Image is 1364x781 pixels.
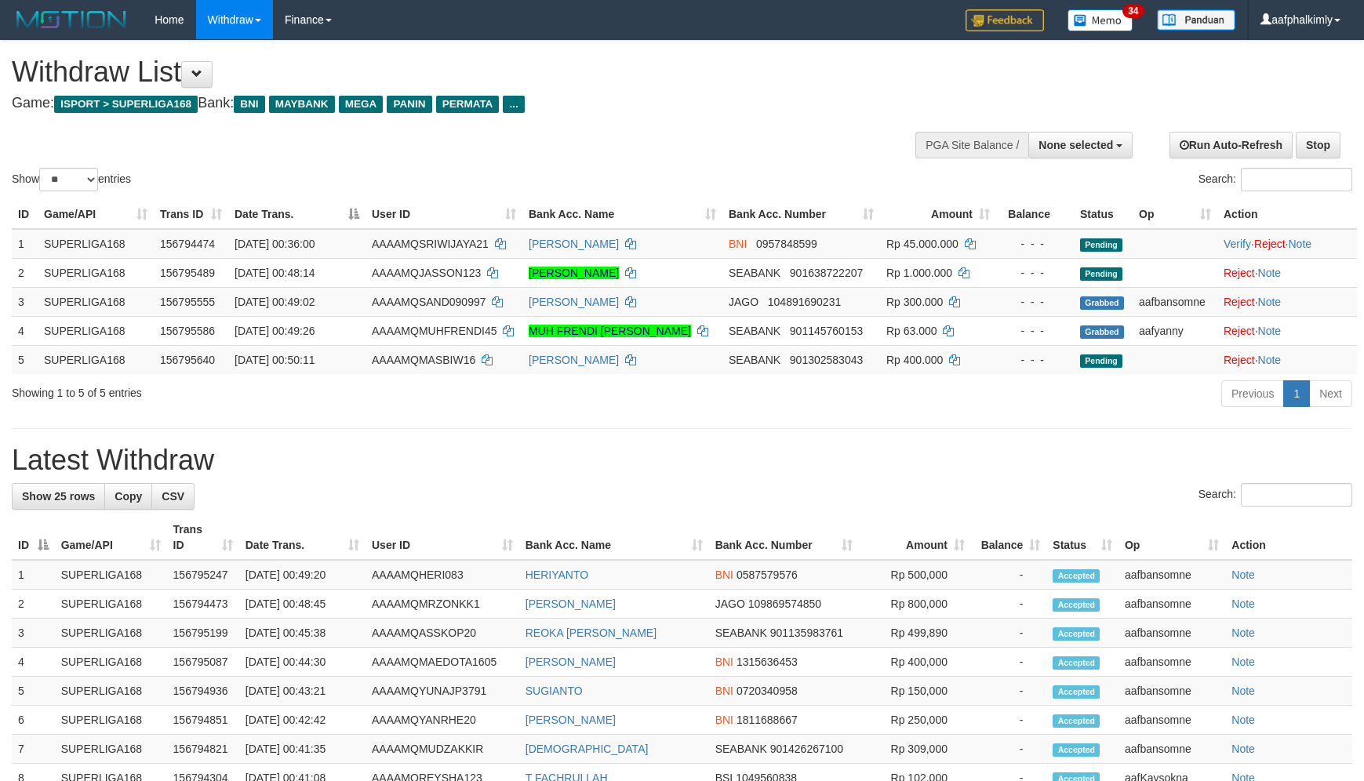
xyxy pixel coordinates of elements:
th: Status: activate to sort column ascending [1046,515,1118,560]
a: Stop [1296,132,1340,158]
td: aafbansomne [1118,590,1225,619]
span: ... [503,96,524,113]
a: Previous [1221,380,1284,407]
span: SEABANK [729,325,780,337]
span: AAAAMQMUHFRENDI45 [372,325,496,337]
td: 156794851 [167,706,239,735]
td: 156795087 [167,648,239,677]
th: Game/API: activate to sort column ascending [38,200,154,229]
span: PANIN [387,96,431,113]
span: Rp 1.000.000 [886,267,952,279]
a: MUH FRENDI [PERSON_NAME] [529,325,691,337]
span: Copy 901145760153 to clipboard [790,325,863,337]
th: Op: activate to sort column ascending [1118,515,1225,560]
td: - [971,648,1046,677]
td: aafbansomne [1118,560,1225,590]
a: [PERSON_NAME] [526,656,616,668]
span: JAGO [715,598,745,610]
th: Balance: activate to sort column ascending [971,515,1046,560]
th: Op: activate to sort column ascending [1133,200,1217,229]
td: AAAAMQMUDZAKKIR [366,735,519,764]
td: - [971,619,1046,648]
div: - - - [1002,236,1068,252]
a: [PERSON_NAME] [529,267,619,279]
span: BNI [715,714,733,726]
th: Trans ID: activate to sort column ascending [167,515,239,560]
td: SUPERLIGA168 [38,287,154,316]
span: Rp 45.000.000 [886,238,958,250]
a: Note [1231,568,1255,581]
span: 156795555 [160,296,215,308]
a: Copy [104,483,152,510]
span: SEABANK [715,627,767,639]
td: Rp 500,000 [859,560,971,590]
a: Note [1231,627,1255,639]
span: Copy [115,490,142,503]
td: AAAAMQMRZONKK1 [366,590,519,619]
label: Search: [1199,168,1352,191]
th: Bank Acc. Name: activate to sort column ascending [519,515,709,560]
span: Pending [1080,238,1122,252]
td: aafbansomne [1118,735,1225,764]
span: Accepted [1053,569,1100,583]
img: Feedback.jpg [966,9,1044,31]
span: Accepted [1053,656,1100,670]
div: - - - [1002,352,1068,368]
div: - - - [1002,323,1068,339]
span: BNI [729,238,747,250]
td: 4 [12,648,55,677]
span: 156795586 [160,325,215,337]
td: SUPERLIGA168 [55,677,167,706]
td: · [1217,316,1357,345]
span: BNI [715,568,733,581]
span: [DATE] 00:48:14 [235,267,315,279]
span: Rp 63.000 [886,325,937,337]
td: 7 [12,735,55,764]
span: Copy 901302583043 to clipboard [790,354,863,366]
span: Copy 0587579576 to clipboard [737,568,798,581]
a: Note [1258,296,1282,308]
div: PGA Site Balance / [915,132,1028,158]
th: Balance [996,200,1074,229]
td: 2 [12,258,38,287]
img: Button%20Memo.svg [1068,9,1133,31]
img: panduan.png [1157,9,1235,31]
td: aafbansomne [1118,677,1225,706]
td: [DATE] 00:41:35 [239,735,366,764]
td: SUPERLIGA168 [55,560,167,590]
span: Accepted [1053,598,1100,612]
div: - - - [1002,294,1068,310]
span: Pending [1080,267,1122,281]
span: [DATE] 00:36:00 [235,238,315,250]
span: Accepted [1053,627,1100,641]
a: Reject [1224,354,1255,366]
td: SUPERLIGA168 [55,590,167,619]
span: SEABANK [729,267,780,279]
td: [DATE] 00:43:21 [239,677,366,706]
span: CSV [162,490,184,503]
span: BNI [715,685,733,697]
label: Show entries [12,168,131,191]
td: SUPERLIGA168 [38,316,154,345]
span: 34 [1122,4,1144,18]
td: 156794936 [167,677,239,706]
span: MEGA [339,96,384,113]
span: Copy 1315636453 to clipboard [737,656,798,668]
span: Accepted [1053,685,1100,699]
span: Show 25 rows [22,490,95,503]
th: Bank Acc. Name: activate to sort column ascending [522,200,722,229]
th: Game/API: activate to sort column ascending [55,515,167,560]
a: Reject [1224,325,1255,337]
td: SUPERLIGA168 [55,619,167,648]
span: Accepted [1053,714,1100,728]
td: AAAAMQHERI083 [366,560,519,590]
td: - [971,735,1046,764]
a: Verify [1224,238,1251,250]
td: Rp 250,000 [859,706,971,735]
td: [DATE] 00:42:42 [239,706,366,735]
td: aafbansomne [1133,287,1217,316]
div: Showing 1 to 5 of 5 entries [12,379,557,401]
a: Note [1231,656,1255,668]
td: Rp 400,000 [859,648,971,677]
td: - [971,560,1046,590]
